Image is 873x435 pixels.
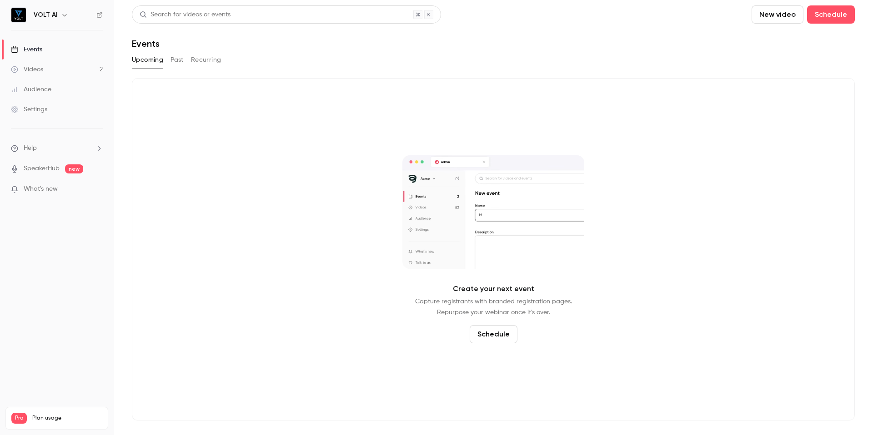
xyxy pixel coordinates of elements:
h1: Events [132,38,160,49]
p: Create your next event [453,283,534,294]
p: Capture registrants with branded registration pages. Repurpose your webinar once it's over. [415,296,572,318]
div: Videos [11,65,43,74]
button: Past [171,53,184,67]
button: Recurring [191,53,221,67]
span: Plan usage [32,415,102,422]
button: Schedule [470,325,517,343]
li: help-dropdown-opener [11,143,103,153]
span: new [65,164,83,173]
div: Settings [11,105,47,114]
span: Help [24,143,37,153]
iframe: Noticeable Trigger [92,185,103,193]
button: Upcoming [132,53,163,67]
h6: VOLT AI [34,10,57,20]
div: Search for videos or events [140,10,231,20]
button: Schedule [807,5,855,24]
div: Audience [11,85,51,94]
span: What's new [24,184,58,194]
button: New video [752,5,803,24]
span: Pro [11,413,27,424]
a: SpeakerHub [24,164,60,173]
img: VOLT AI [11,8,26,22]
div: Events [11,45,42,54]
